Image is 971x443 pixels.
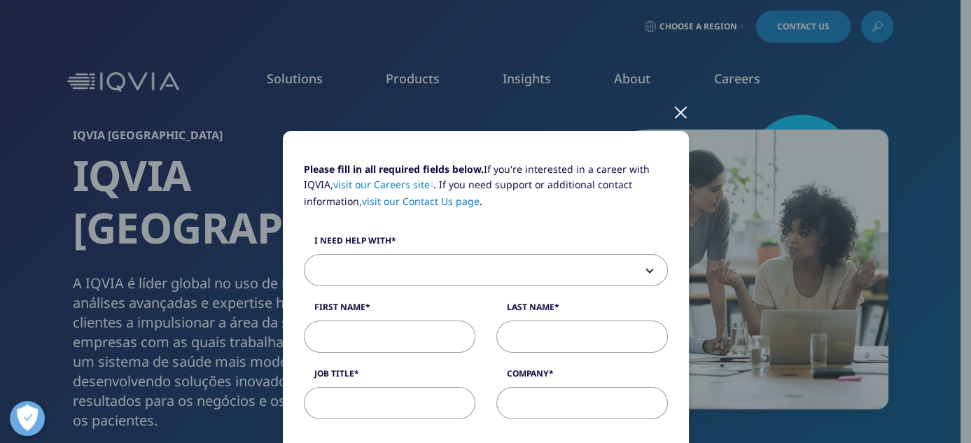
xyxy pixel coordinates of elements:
[304,162,484,176] strong: Please fill in all required fields below.
[304,234,668,254] label: I need help with
[304,162,668,220] p: If you're interested in a career with IQVIA, . If you need support or additional contact informat...
[496,301,668,321] label: Last Name
[304,367,475,387] label: Job Title
[496,367,668,387] label: Company
[362,195,480,208] a: visit our Contact Us page
[304,301,475,321] label: First Name
[10,401,45,436] button: Abrir preferências
[333,178,434,191] a: visit our Careers site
